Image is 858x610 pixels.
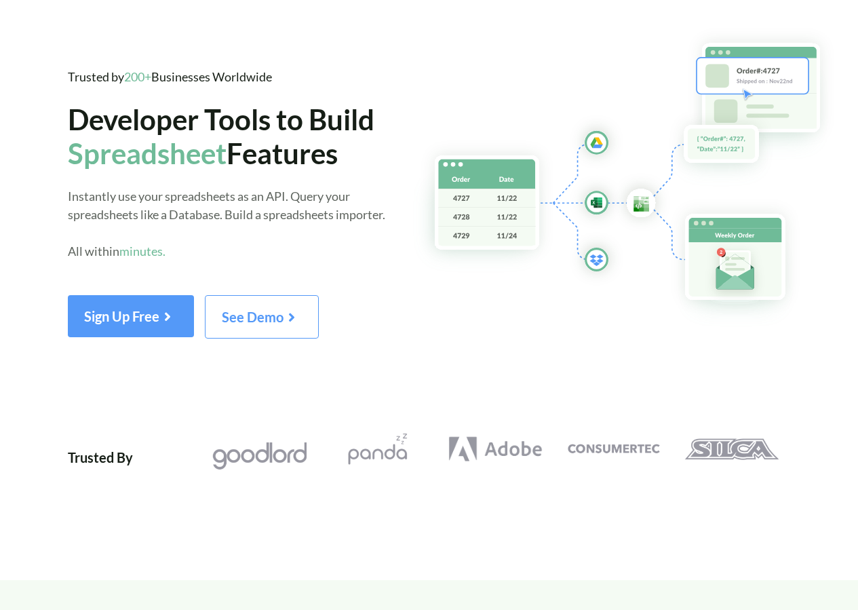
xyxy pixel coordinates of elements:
[566,434,661,465] img: Consumertec Logo
[205,295,319,339] button: See Demo
[319,434,437,465] a: Pandazzz Logo
[124,69,151,84] span: 200+
[412,27,858,328] img: Hero Spreadsheet Flow
[68,434,133,472] div: Trusted By
[68,189,385,259] span: Instantly use your spreadsheets as an API. Query your spreadsheets like a Database. Build a sprea...
[554,434,672,465] a: Consumertec Logo
[84,308,178,324] span: Sign Up Free
[448,434,543,465] img: Adobe Logo
[68,69,272,84] span: Trusted by Businesses Worldwide
[684,434,779,465] img: Silca Logo
[672,434,790,465] a: Silca Logo
[68,295,194,337] button: Sign Up Free
[437,434,555,465] a: Adobe Logo
[205,313,319,325] a: See Demo
[201,434,319,472] a: Goodlord Logo
[119,244,165,259] span: minutes.
[68,136,227,170] span: Spreadsheet
[330,434,425,465] img: Pandazzz Logo
[222,309,302,325] span: See Demo
[212,440,307,472] img: Goodlord Logo
[68,102,374,170] span: Developer Tools to Build Features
